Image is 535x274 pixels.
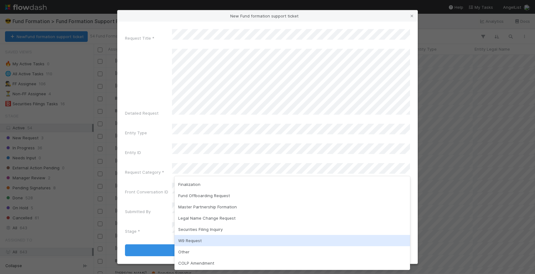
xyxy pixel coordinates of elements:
div: Securities Filing Inquiry [174,224,410,235]
div: COLP Amendment [174,257,410,269]
div: Other [174,246,410,257]
label: Entity Type [125,130,147,136]
button: Create Fund formation support ticket [125,244,410,256]
div: Finalization [174,179,410,190]
div: Legal Name Change Request [174,212,410,224]
div: New Fund formation support ticket [117,10,418,22]
label: Detailed Request [125,110,158,116]
div: Fund Offboarding Request [174,190,410,201]
label: Front Conversation ID [125,189,168,195]
label: Request Title * [125,35,154,41]
label: Stage * [125,228,140,234]
label: Entity ID [125,149,141,156]
label: Request Category * [125,169,164,175]
div: Master Partnership Formation [174,201,410,212]
label: Submitted By [125,208,151,215]
div: W9 Request [174,235,410,246]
